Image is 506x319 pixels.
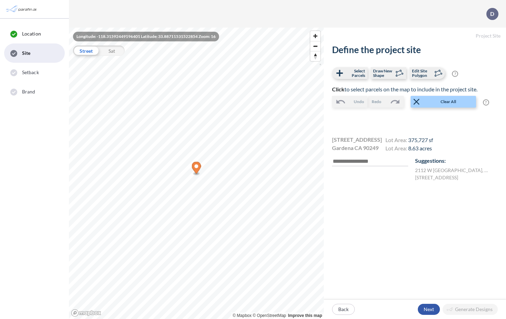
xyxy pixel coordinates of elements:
[373,69,393,78] span: Draw New Shape
[345,69,365,78] span: Select Parcels
[452,71,458,77] span: ?
[310,51,320,61] button: Reset bearing to north
[5,3,39,16] img: Parafin
[332,96,368,108] button: Undo
[332,86,344,92] b: Click
[385,145,433,153] h4: Lot Area:
[415,157,498,165] p: Suggestions:
[22,69,39,76] span: Setback
[22,30,41,37] span: Location
[368,96,404,108] button: Redo
[483,99,489,106] span: ?
[310,41,320,51] button: Zoom out
[332,86,477,92] span: to select parcels on the map to include in the project site.
[73,32,219,41] div: Longitude: -118.31592449196401 Latitude: 33.88711531522854 Zoom: 16
[71,309,101,317] a: Mapbox homepage
[408,137,433,143] span: 375,727 sf
[385,137,433,145] h4: Lot Area:
[310,31,320,41] button: Zoom in
[73,46,99,56] div: Street
[415,174,458,181] label: [STREET_ADDRESS]
[324,28,506,44] h5: Project Site
[332,136,382,144] span: [STREET_ADDRESS]
[354,99,364,105] span: Undo
[422,99,475,105] span: Clear All
[332,44,498,55] h2: Define the project site
[418,304,440,315] button: Next
[99,46,125,56] div: Sat
[192,162,201,176] div: Map marker
[372,99,381,105] span: Redo
[22,88,35,95] span: Brand
[415,167,489,174] label: 2112 W [GEOGRAPHIC_DATA] , Gardena , CA 90249 , US
[332,144,379,152] span: Gardena CA 90249
[22,50,30,57] span: Site
[233,313,251,318] a: Mapbox
[411,96,476,108] button: Clear All
[338,306,349,313] p: Back
[412,69,432,78] span: Edit Site Polygon
[408,145,432,151] span: 8.63 acres
[332,304,355,315] button: Back
[69,28,324,319] canvas: Map
[288,313,322,318] a: Improve this map
[490,11,494,17] p: D
[253,313,286,318] a: OpenStreetMap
